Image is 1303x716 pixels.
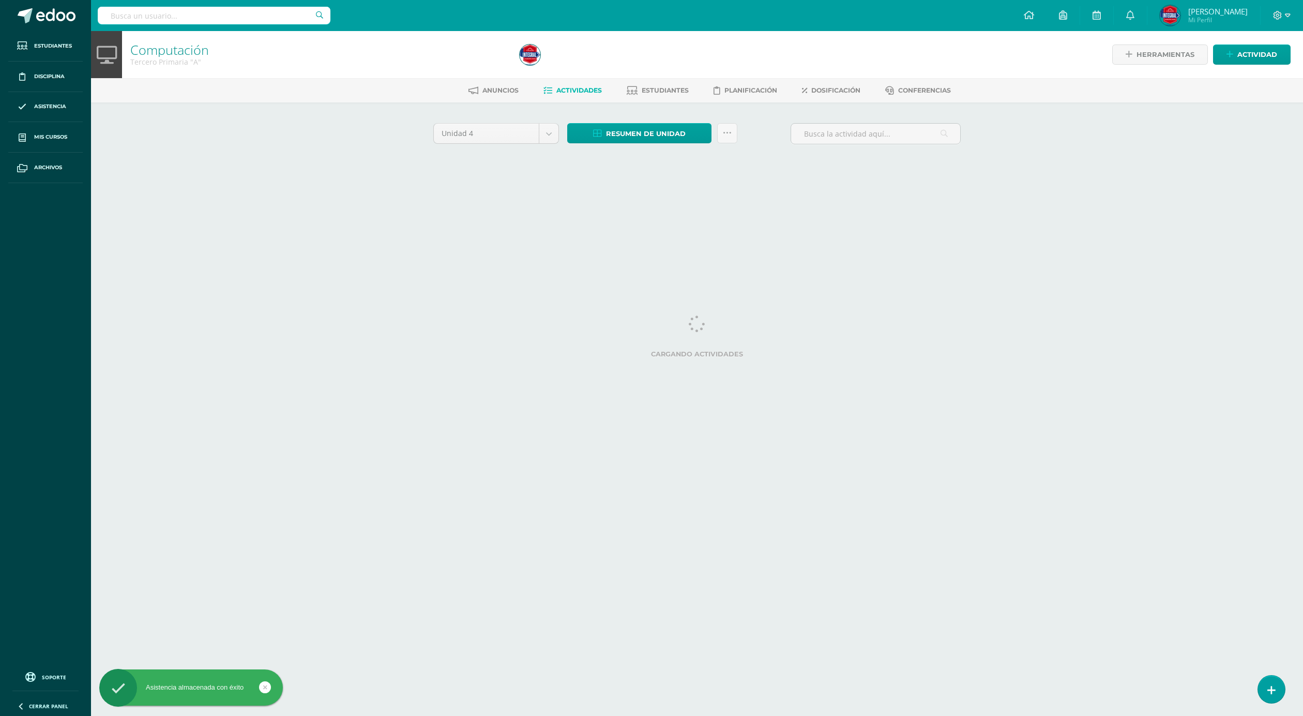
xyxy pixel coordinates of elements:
[34,102,66,111] span: Asistencia
[1188,6,1248,17] span: [PERSON_NAME]
[8,62,83,92] a: Disciplina
[130,57,507,67] div: Tercero Primaria 'A'
[802,82,860,99] a: Dosificación
[8,122,83,153] a: Mis cursos
[34,133,67,141] span: Mis cursos
[642,86,689,94] span: Estudiantes
[606,124,686,143] span: Resumen de unidad
[34,163,62,172] span: Archivos
[885,82,951,99] a: Conferencias
[1112,44,1208,65] a: Herramientas
[1188,16,1248,24] span: Mi Perfil
[8,92,83,123] a: Asistencia
[627,82,689,99] a: Estudiantes
[724,86,777,94] span: Planificación
[791,124,960,144] input: Busca la actividad aquí...
[42,674,66,681] span: Soporte
[130,41,209,58] a: Computación
[556,86,602,94] span: Actividades
[34,42,72,50] span: Estudiantes
[29,703,68,710] span: Cerrar panel
[1237,45,1277,64] span: Actividad
[8,31,83,62] a: Estudiantes
[433,350,961,358] label: Cargando actividades
[99,683,283,692] div: Asistencia almacenada con éxito
[567,123,711,143] a: Resumen de unidad
[434,124,558,143] a: Unidad 4
[811,86,860,94] span: Dosificación
[468,82,519,99] a: Anuncios
[1137,45,1194,64] span: Herramientas
[482,86,519,94] span: Anuncios
[714,82,777,99] a: Planificación
[520,44,540,65] img: 6567dd4201f82c4dcbe86bc0297fb11a.png
[1160,5,1180,26] img: 6567dd4201f82c4dcbe86bc0297fb11a.png
[98,7,330,24] input: Busca un usuario...
[442,124,531,143] span: Unidad 4
[898,86,951,94] span: Conferencias
[543,82,602,99] a: Actividades
[8,153,83,183] a: Archivos
[34,72,65,81] span: Disciplina
[1213,44,1291,65] a: Actividad
[130,42,507,57] h1: Computación
[12,669,79,683] a: Soporte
